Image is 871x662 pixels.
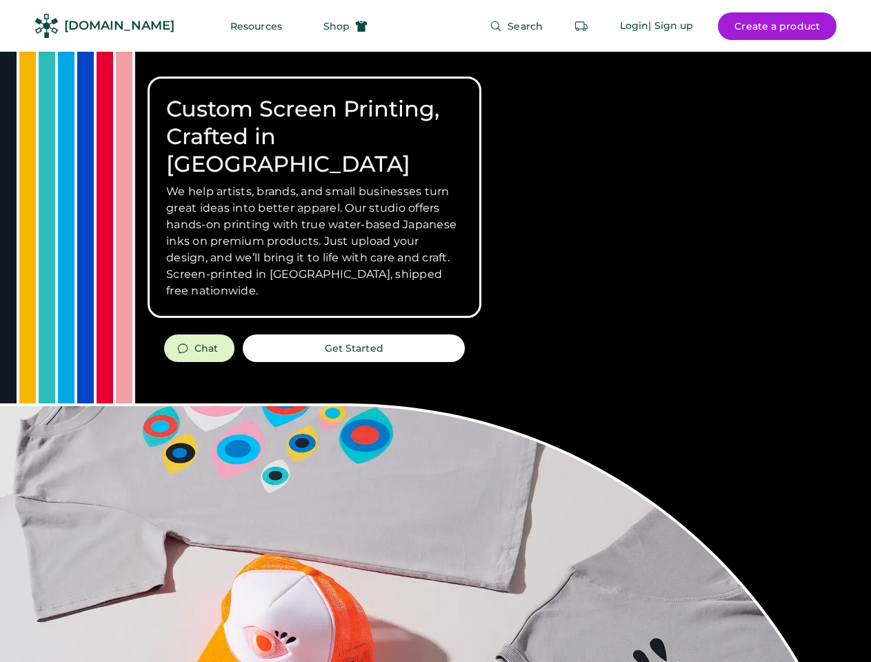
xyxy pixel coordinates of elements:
[243,334,465,362] button: Get Started
[620,19,649,33] div: Login
[64,17,174,34] div: [DOMAIN_NAME]
[568,12,595,40] button: Retrieve an order
[648,19,693,33] div: | Sign up
[473,12,559,40] button: Search
[164,334,234,362] button: Chat
[166,95,463,178] h1: Custom Screen Printing, Crafted in [GEOGRAPHIC_DATA]
[34,14,59,38] img: Rendered Logo - Screens
[508,21,543,31] span: Search
[718,12,837,40] button: Create a product
[323,21,350,31] span: Shop
[307,12,384,40] button: Shop
[214,12,299,40] button: Resources
[166,183,463,299] h3: We help artists, brands, and small businesses turn great ideas into better apparel. Our studio of...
